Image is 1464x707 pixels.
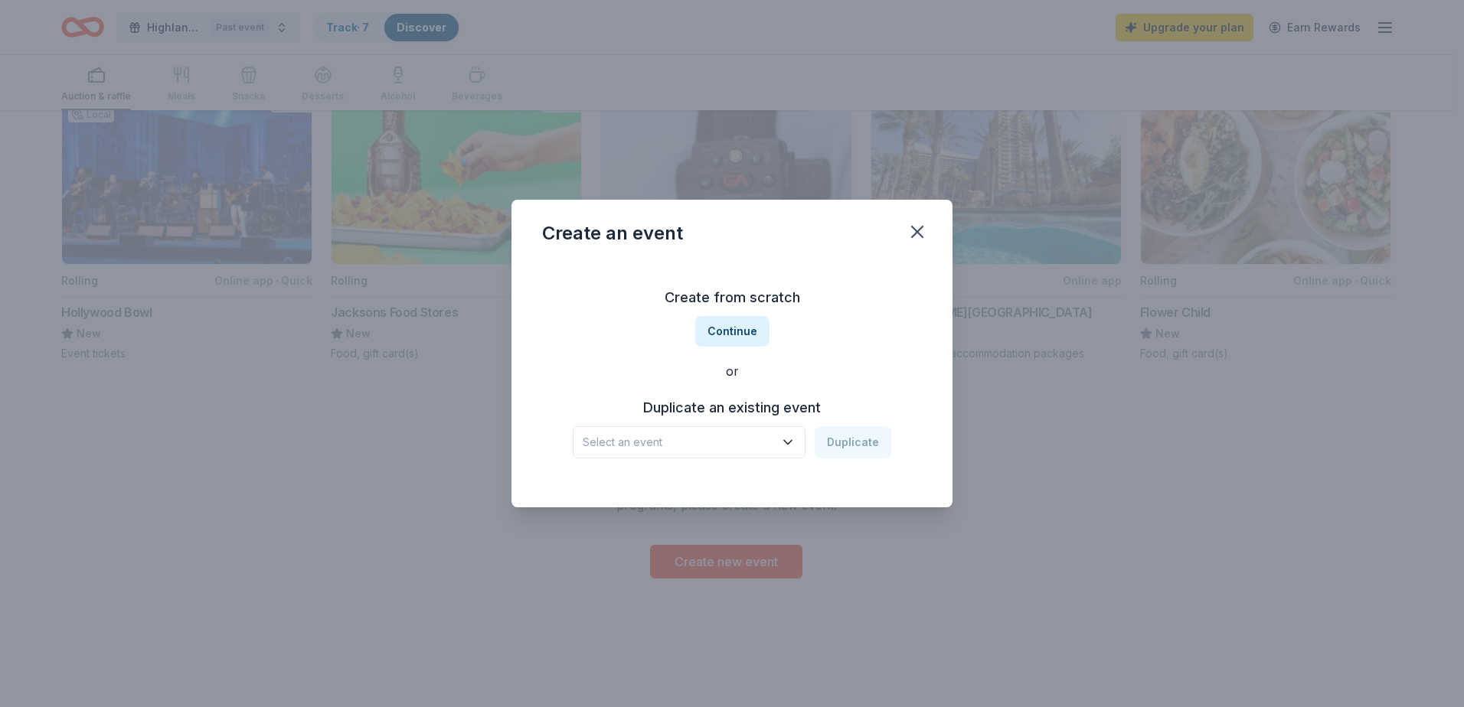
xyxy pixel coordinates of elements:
[583,433,774,451] span: Select an event
[573,426,806,458] button: Select an event
[542,362,922,380] div: or
[695,316,770,347] button: Continue
[573,396,891,420] h3: Duplicate an existing event
[542,221,683,246] div: Create an event
[542,285,922,310] h3: Create from scratch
